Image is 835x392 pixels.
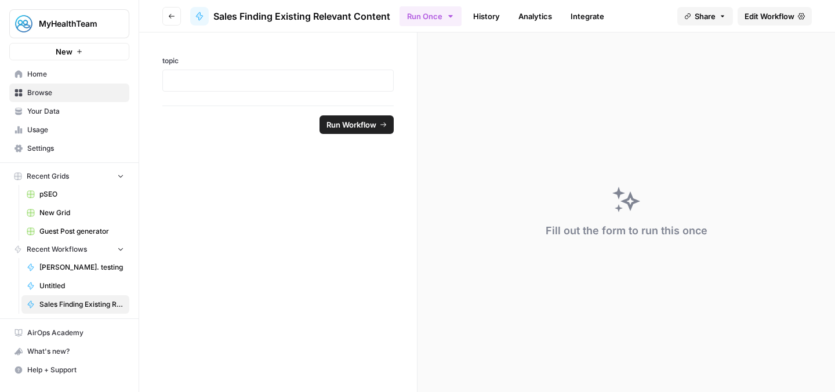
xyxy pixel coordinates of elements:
a: Sales Finding Existing Relevant Content [190,7,390,26]
span: [PERSON_NAME]. testing [39,262,124,273]
span: New Grid [39,208,124,218]
span: Sales Finding Existing Relevant Content [213,9,390,23]
button: Workspace: MyHealthTeam [9,9,129,38]
label: topic [162,56,394,66]
span: Edit Workflow [745,10,794,22]
span: Share [695,10,716,22]
button: Run Once [400,6,462,26]
span: Home [27,69,124,79]
a: Browse [9,84,129,102]
a: Sales Finding Existing Relevant Content [21,295,129,314]
a: AirOps Academy [9,324,129,342]
div: Fill out the form to run this once [546,223,707,239]
span: Browse [27,88,124,98]
a: Analytics [511,7,559,26]
a: Your Data [9,102,129,121]
button: New [9,43,129,60]
a: History [466,7,507,26]
span: Run Workflow [326,119,376,130]
span: Recent Workflows [27,244,87,255]
a: Usage [9,121,129,139]
button: Help + Support [9,361,129,379]
span: MyHealthTeam [39,18,109,30]
span: pSEO [39,189,124,199]
button: Run Workflow [320,115,394,134]
span: Guest Post generator [39,226,124,237]
span: Help + Support [27,365,124,375]
span: AirOps Academy [27,328,124,338]
span: Settings [27,143,124,154]
div: What's new? [10,343,129,360]
a: Home [9,65,129,84]
span: Usage [27,125,124,135]
a: pSEO [21,185,129,204]
span: Sales Finding Existing Relevant Content [39,299,124,310]
img: MyHealthTeam Logo [13,13,34,34]
a: New Grid [21,204,129,222]
span: New [56,46,72,57]
button: Recent Workflows [9,241,129,258]
span: Recent Grids [27,171,69,182]
a: Untitled [21,277,129,295]
a: Guest Post generator [21,222,129,241]
span: Untitled [39,281,124,291]
button: Share [677,7,733,26]
a: Integrate [564,7,611,26]
button: What's new? [9,342,129,361]
a: Settings [9,139,129,158]
a: [PERSON_NAME]. testing [21,258,129,277]
a: Edit Workflow [738,7,812,26]
span: Your Data [27,106,124,117]
button: Recent Grids [9,168,129,185]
